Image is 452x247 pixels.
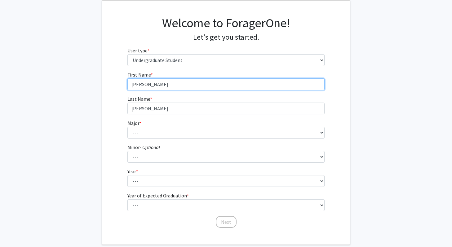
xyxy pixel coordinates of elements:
[216,216,237,228] button: Next
[127,15,325,30] h1: Welcome to ForagerOne!
[127,72,151,78] span: First Name
[127,192,189,199] label: Year of Expected Graduation
[127,143,160,151] label: Minor
[127,168,138,175] label: Year
[127,47,149,54] label: User type
[127,33,325,42] h4: Let's get you started.
[127,119,141,127] label: Major
[5,219,26,242] iframe: Chat
[140,144,160,150] i: - Optional
[127,96,150,102] span: Last Name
